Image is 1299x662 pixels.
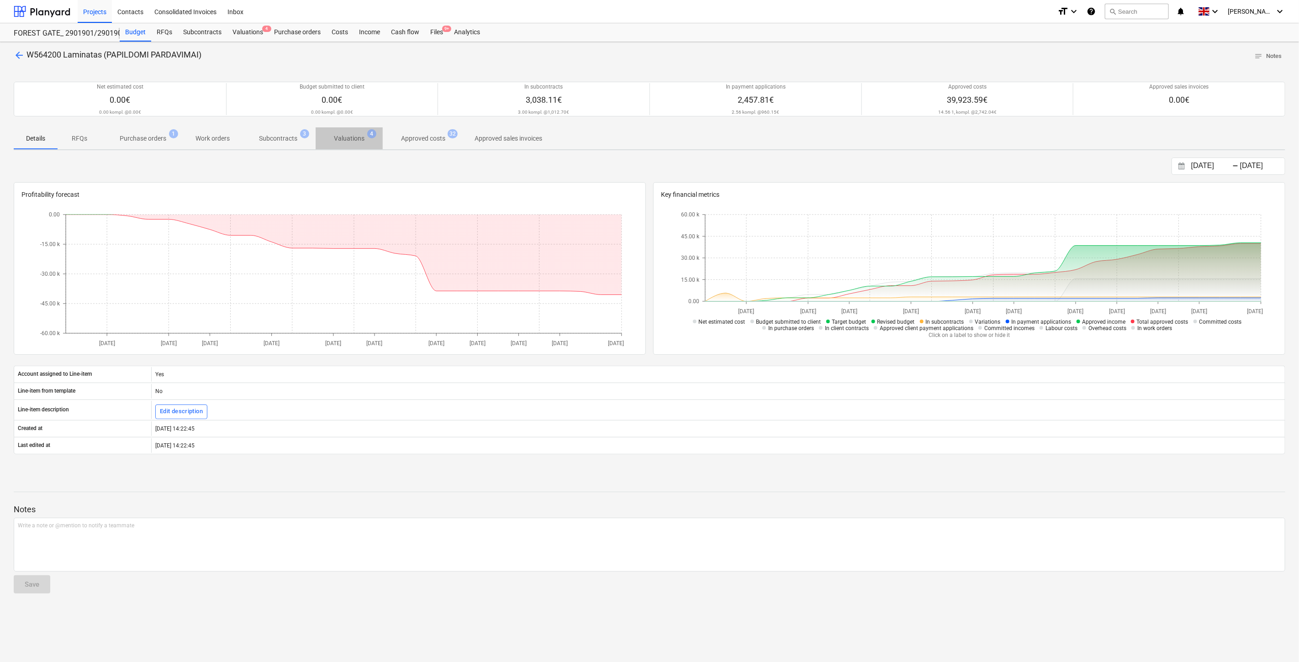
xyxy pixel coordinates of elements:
[1137,325,1172,331] span: In work orders
[1082,319,1126,325] span: Approved income
[1169,95,1189,105] span: 0.00€
[825,325,869,331] span: In client contracts
[1057,6,1068,17] i: format_size
[21,190,638,200] p: Profitability forecast
[442,26,451,32] span: 9+
[699,319,745,325] span: Net estimated cost
[1238,160,1285,173] input: End Date
[926,319,964,325] span: In subcontracts
[40,300,60,307] tspan: -45.00 k
[26,50,201,59] span: W564200 Laminatas (PAPILDOMI PARDAVIMAI)
[880,325,973,331] span: Approved client payment applications
[1176,6,1185,17] i: notifications
[681,211,700,218] tspan: 60.00 k
[841,308,857,315] tspan: [DATE]
[1087,6,1096,17] i: Knowledge base
[326,23,354,42] a: Costs
[40,330,60,336] tspan: -60.00 k
[161,340,177,347] tspan: [DATE]
[1254,52,1262,60] span: notes
[938,109,997,115] p: 14.56 1, kompl. @ 2,742.04€
[1068,6,1079,17] i: keyboard_arrow_down
[1006,308,1022,315] tspan: [DATE]
[1253,618,1299,662] iframe: Chat Widget
[1191,308,1207,315] tspan: [DATE]
[14,50,25,61] span: arrow_back
[269,23,326,42] a: Purchase orders
[1228,8,1273,15] span: [PERSON_NAME]
[525,83,563,91] p: In subcontracts
[334,134,364,143] p: Valuations
[202,340,218,347] tspan: [DATE]
[832,319,866,325] span: Target budget
[49,211,60,218] tspan: 0.00
[425,23,449,42] div: Files
[681,233,700,240] tspan: 45.00 k
[608,340,624,347] tspan: [DATE]
[1254,51,1282,62] span: Notes
[160,406,203,417] div: Edit description
[366,340,382,347] tspan: [DATE]
[1137,319,1188,325] span: Total approved costs
[18,370,92,378] p: Account assigned to Line-item
[300,129,309,138] span: 3
[151,421,1285,436] div: [DATE] 14:22:45
[738,95,774,105] span: 2,457.81€
[401,134,445,143] p: Approved costs
[449,23,486,42] div: Analytics
[178,23,227,42] a: Subcontracts
[1189,160,1236,173] input: Start Date
[552,340,568,347] tspan: [DATE]
[1274,6,1285,17] i: keyboard_arrow_down
[877,319,915,325] span: Revised budget
[367,129,376,138] span: 4
[18,441,50,449] p: Last edited at
[511,340,527,347] tspan: [DATE]
[18,387,75,395] p: Line-item from template
[151,23,178,42] a: RFQs
[40,271,60,277] tspan: -30.00 k
[195,134,230,143] p: Work orders
[18,406,69,414] p: Line-item description
[1109,8,1116,15] span: search
[732,109,779,115] p: 2.56 kompl. @ 960.15€
[99,109,141,115] p: 0.00 kompl. @ 0.00€
[69,134,90,143] p: RFQs
[903,308,919,315] tspan: [DATE]
[25,134,47,143] p: Details
[425,23,449,42] a: Files9+
[965,308,981,315] tspan: [DATE]
[120,134,166,143] p: Purchase orders
[526,95,562,105] span: 3,038.11€
[322,95,343,105] span: 0.00€
[518,109,570,115] p: 3.00 kompl. @ 1,012.70€
[1251,49,1285,63] button: Notes
[169,129,178,138] span: 1
[300,83,364,91] p: Budget submitted to client
[1012,319,1072,325] span: In payment applications
[1105,4,1169,19] button: Search
[1174,161,1189,172] button: Interact with the calendar and add the check-in date for your trip.
[975,319,1001,325] span: Variations
[948,83,987,91] p: Approved costs
[99,340,115,347] tspan: [DATE]
[151,367,1285,382] div: Yes
[681,277,700,283] tspan: 15.00 k
[800,308,816,315] tspan: [DATE]
[947,95,988,105] span: 39,923.59€
[40,241,60,247] tspan: -15.00 k
[681,255,700,261] tspan: 30.00 k
[264,340,280,347] tspan: [DATE]
[661,190,1278,200] p: Key financial metrics
[678,331,1261,339] p: Click on a label to show or hide it
[385,23,425,42] div: Cash flow
[756,319,821,325] span: Budget submitted to client
[1109,308,1125,315] tspan: [DATE]
[1046,325,1077,331] span: Labour costs
[227,23,269,42] div: Valuations
[311,109,353,115] p: 0.00 kompl. @ 0.00€
[1247,308,1263,315] tspan: [DATE]
[259,134,297,143] p: Subcontracts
